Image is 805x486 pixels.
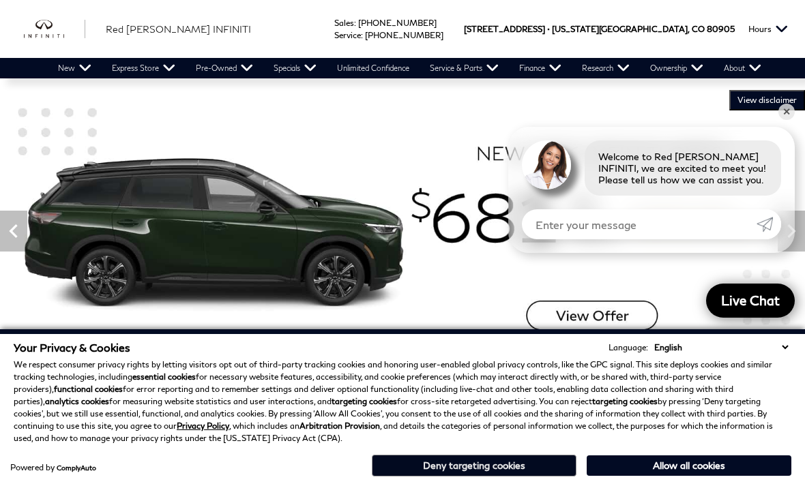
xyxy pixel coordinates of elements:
a: Express Store [102,58,186,78]
p: We respect consumer privacy rights by letting visitors opt out of third-party tracking cookies an... [14,359,791,444]
nav: Main Navigation [48,58,772,78]
strong: targeting cookies [592,396,658,406]
span: : [354,18,356,28]
strong: functional cookies [54,384,123,394]
input: Enter your message [522,209,757,239]
span: : [361,30,363,40]
a: Ownership [640,58,714,78]
a: Live Chat [706,284,795,318]
a: infiniti [24,20,85,38]
a: About [714,58,772,78]
a: Pre-Owned [186,58,263,78]
button: Deny targeting cookies [372,455,576,476]
strong: Arbitration Provision [299,421,380,431]
strong: analytics cookies [45,396,109,406]
strong: essential cookies [132,371,196,382]
select: Language Select [651,341,791,354]
a: Unlimited Confidence [327,58,420,78]
span: Sales [334,18,354,28]
strong: targeting cookies [332,396,397,406]
a: New [48,58,102,78]
span: Live Chat [714,292,787,309]
button: VIEW DISCLAIMER [729,90,805,110]
a: [PHONE_NUMBER] [365,30,443,40]
button: Allow all cookies [587,455,791,476]
div: Welcome to Red [PERSON_NAME] INFINITI, we are excited to meet you! Please tell us how we can assi... [585,140,781,196]
span: Red [PERSON_NAME] INFINITI [106,23,251,35]
a: [PHONE_NUMBER] [358,18,437,28]
img: INFINITI [24,20,85,38]
a: [STREET_ADDRESS] • [US_STATE][GEOGRAPHIC_DATA], CO 80905 [464,24,735,34]
span: VIEW DISCLAIMER [737,95,797,106]
span: Service [334,30,361,40]
span: Your Privacy & Cookies [14,341,130,354]
a: Privacy Policy [177,421,229,431]
a: Service & Parts [420,58,509,78]
a: Submit [757,209,781,239]
img: Agent profile photo [522,140,571,189]
a: ComplyAuto [57,464,96,472]
a: Research [572,58,640,78]
div: Language: [609,344,648,352]
a: Specials [263,58,327,78]
a: Finance [509,58,572,78]
a: Red [PERSON_NAME] INFINITI [106,22,251,36]
div: Powered by [10,464,96,472]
